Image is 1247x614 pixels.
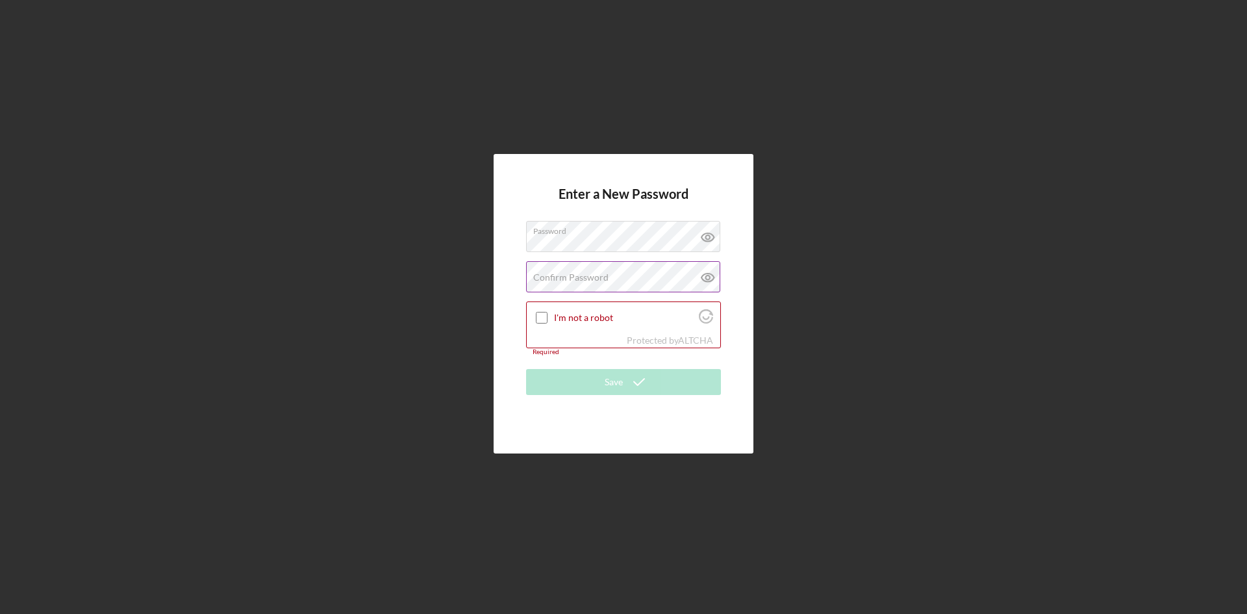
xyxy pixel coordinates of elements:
h4: Enter a New Password [559,186,688,221]
label: Confirm Password [533,272,609,283]
div: Protected by [627,335,713,346]
a: Visit Altcha.org [678,335,713,346]
label: Password [533,222,720,236]
button: Save [526,369,721,395]
div: Save [605,369,623,395]
label: I'm not a robot [554,313,695,323]
div: Required [526,348,721,356]
a: Visit Altcha.org [699,314,713,326]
